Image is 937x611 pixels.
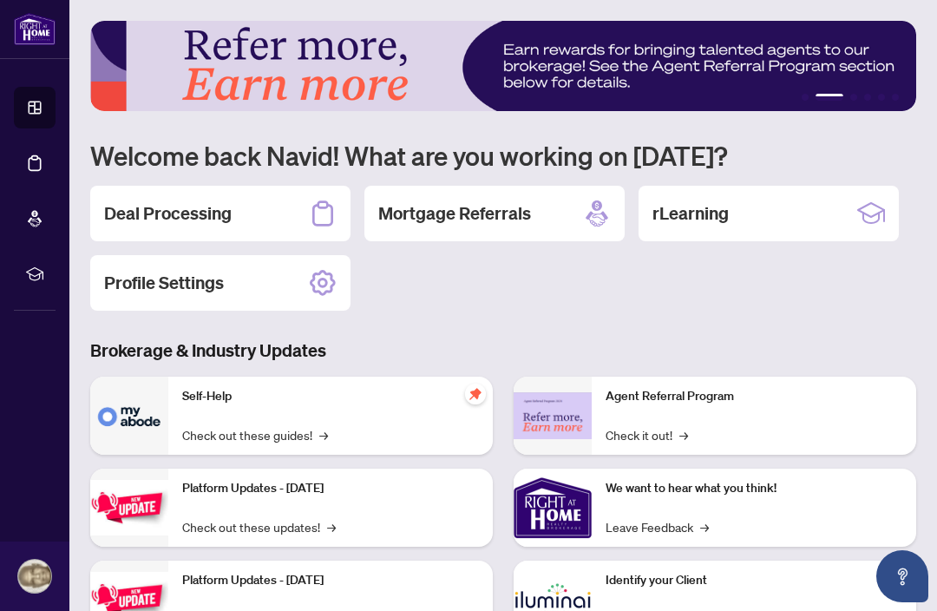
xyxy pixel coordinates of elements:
button: 5 [878,94,885,101]
button: 3 [850,94,857,101]
button: 4 [864,94,871,101]
img: Self-Help [90,377,168,455]
img: Profile Icon [18,560,51,593]
p: We want to hear what you think! [606,479,902,498]
a: Leave Feedback→ [606,517,709,536]
button: 2 [816,94,843,101]
button: 1 [802,94,809,101]
img: We want to hear what you think! [514,469,592,547]
span: → [327,517,336,536]
p: Platform Updates - [DATE] [182,571,479,590]
h2: Mortgage Referrals [378,201,531,226]
p: Agent Referral Program [606,387,902,406]
p: Platform Updates - [DATE] [182,479,479,498]
a: Check it out!→ [606,425,688,444]
img: Slide 1 [90,21,916,111]
p: Self-Help [182,387,479,406]
h3: Brokerage & Industry Updates [90,338,916,363]
span: → [319,425,328,444]
button: 6 [892,94,899,101]
p: Identify your Client [606,571,902,590]
button: Open asap [876,550,928,602]
a: Check out these guides!→ [182,425,328,444]
h2: Profile Settings [104,271,224,295]
h2: rLearning [652,201,729,226]
img: Platform Updates - July 21, 2025 [90,480,168,535]
h2: Deal Processing [104,201,232,226]
span: pushpin [465,384,486,404]
h1: Welcome back Navid! What are you working on [DATE]? [90,139,916,172]
a: Check out these updates!→ [182,517,336,536]
span: → [700,517,709,536]
span: → [679,425,688,444]
img: logo [14,13,56,45]
img: Agent Referral Program [514,392,592,440]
